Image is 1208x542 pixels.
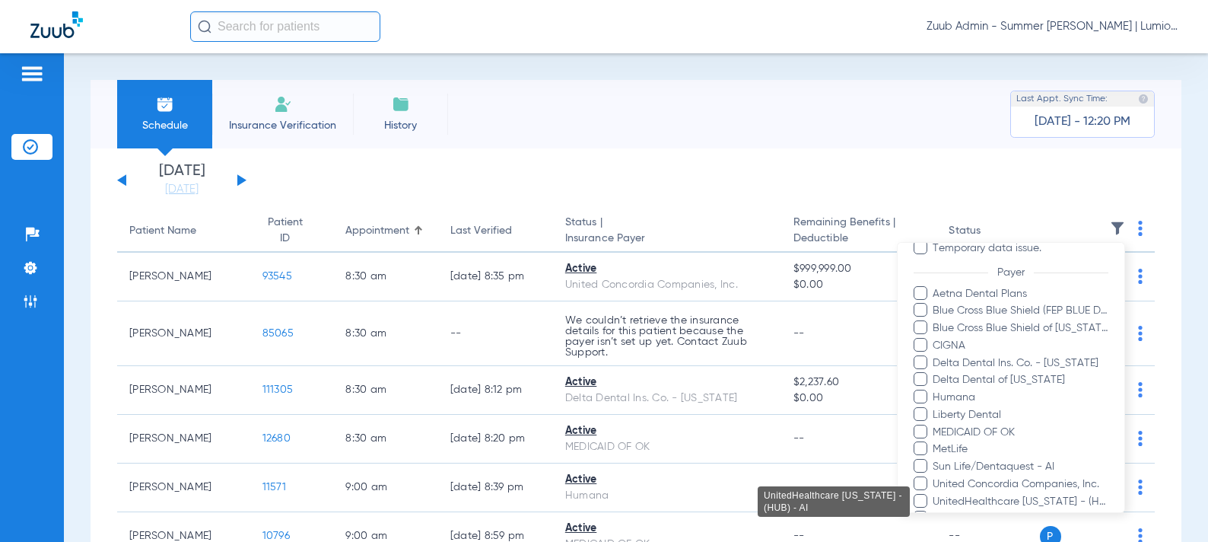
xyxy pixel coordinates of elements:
[932,459,1108,475] span: Sun Life/Dentaquest - AI
[932,285,1108,301] span: Aetna Dental Plans
[932,337,1108,353] span: CIGNA
[932,241,1108,257] span: Temporary data issue.
[758,486,910,517] div: UnitedHealthcare [US_STATE] - (HUB) - AI
[932,372,1108,388] span: Delta Dental of [US_STATE]
[932,493,1108,509] span: UnitedHealthcare [US_STATE] - (HUB) - AI
[932,303,1108,319] span: Blue Cross Blue Shield (FEP BLUE DENTAL)
[932,442,1108,458] span: MetLife
[932,424,1108,440] span: MEDICAID OF OK
[932,390,1108,406] span: Humana
[932,511,1108,527] span: Unum - Bot
[932,320,1108,336] span: Blue Cross Blue Shield of [US_STATE]
[932,406,1108,422] span: Liberty Dental
[1132,469,1208,542] iframe: Chat Widget
[932,476,1108,492] span: United Concordia Companies, Inc.
[987,267,1034,278] span: Payer
[932,355,1108,371] span: Delta Dental Ins. Co. - [US_STATE]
